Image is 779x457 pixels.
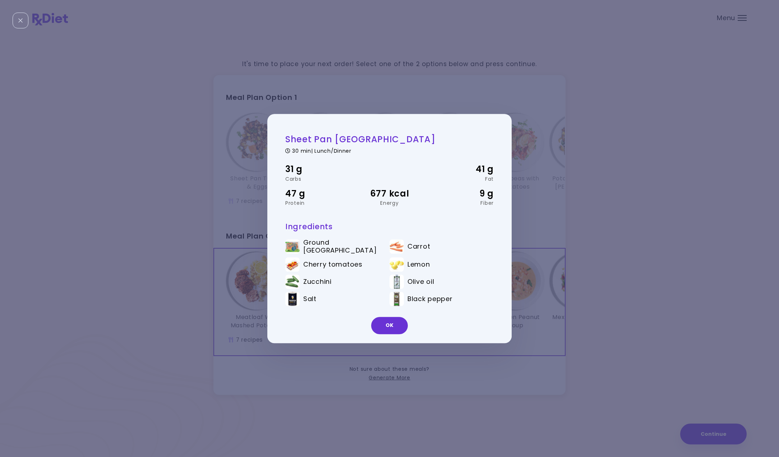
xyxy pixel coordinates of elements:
div: Energy [355,200,424,206]
button: OK [371,317,408,334]
span: Olive oil [407,278,434,286]
div: Protein [285,200,355,206]
div: Close [13,13,28,28]
div: 41 g [424,162,494,176]
div: 9 g [424,187,494,200]
h3: Ingredients [285,222,494,231]
div: 31 g [285,162,355,176]
div: 30 min | Lunch/Dinner [285,147,494,153]
h2: Sheet Pan [GEOGRAPHIC_DATA] [285,134,494,145]
div: Fiber [424,200,494,206]
div: 47 g [285,187,355,200]
span: Cherry tomatoes [303,260,363,268]
div: 677 kcal [355,187,424,200]
span: Black pepper [407,295,453,303]
span: Lemon [407,260,430,268]
span: Salt [303,295,317,303]
div: Carbs [285,176,355,181]
div: Fat [424,176,494,181]
span: Carrot [407,243,430,250]
span: Ground [GEOGRAPHIC_DATA] [303,239,379,254]
span: Zucchini [303,278,332,286]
